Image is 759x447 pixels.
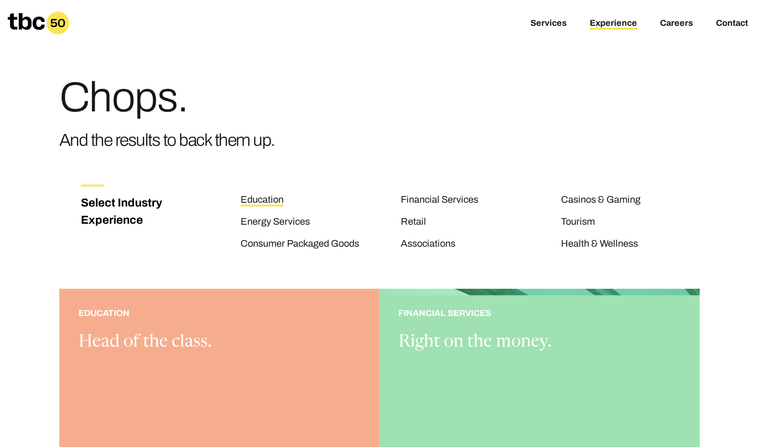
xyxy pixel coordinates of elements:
[561,216,595,229] a: Tourism
[241,194,284,207] a: Education
[241,216,310,229] a: Energy Services
[590,18,637,30] a: Experience
[241,238,359,251] a: Consumer Packaged Goods
[716,18,748,30] a: Contact
[59,76,275,119] h1: Chops.
[401,194,478,207] a: Financial Services
[561,238,638,251] a: Health & Wellness
[561,194,640,207] a: Casinos & Gaming
[59,126,275,154] h3: And the results to back them up.
[81,194,173,229] h3: Select Industry Experience
[530,18,567,30] a: Services
[8,11,69,34] a: Homepage
[401,216,426,229] a: Retail
[660,18,693,30] a: Careers
[401,238,455,251] a: Associations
